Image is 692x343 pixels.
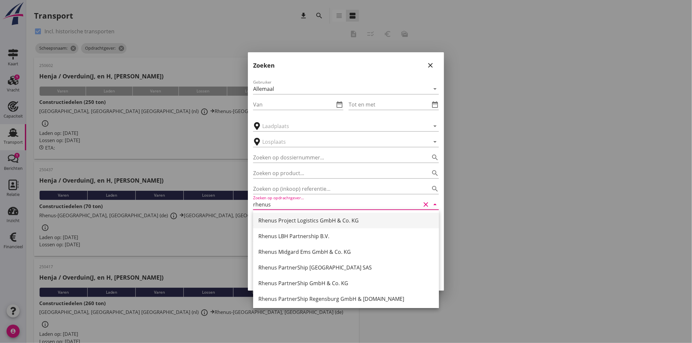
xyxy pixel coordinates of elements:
i: close [426,61,434,69]
i: search [431,185,439,193]
i: clear [422,201,430,208]
i: arrow_drop_down [431,85,439,93]
i: search [431,169,439,177]
input: Zoeken op opdrachtgever... [253,199,421,210]
input: Zoeken op (inkoop) referentie… [253,184,421,194]
i: arrow_drop_down [431,122,439,130]
input: Tot en met [349,99,430,110]
i: date_range [336,101,343,108]
div: Rhenus LBH Partnership B.V. [258,232,434,240]
div: Rhenus PartnerShip GmbH & Co. KG [258,279,434,287]
i: arrow_drop_down [431,138,439,146]
i: search [431,154,439,161]
input: Losplaats [262,137,421,147]
h2: Zoeken [253,61,275,70]
input: Van [253,99,334,110]
div: Rhenus Project Logistics GmbH & Co. KG [258,217,434,224]
input: Zoeken op product... [253,168,421,178]
input: Laadplaats [262,121,421,131]
i: arrow_drop_down [431,201,439,208]
div: Allemaal [253,86,274,92]
input: Zoeken op dossiernummer... [253,152,421,163]
div: Rhenus PartnerShip [GEOGRAPHIC_DATA] SAS [258,264,434,271]
i: date_range [431,101,439,108]
div: Rhenus PartnerShip Regensburg GmbH & [DOMAIN_NAME] [258,295,434,303]
div: Rhenus Midgard Ems GmbH & Co. KG [258,248,434,256]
